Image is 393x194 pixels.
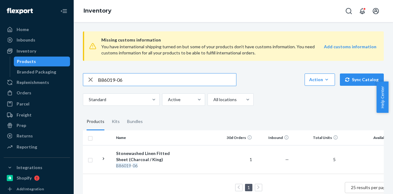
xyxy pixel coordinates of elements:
[351,185,388,190] span: 25 results per page
[112,113,120,130] div: Kits
[116,163,180,169] div: -
[4,46,70,56] a: Inventory
[84,7,111,14] a: Inventory
[133,163,138,168] em: 06
[17,175,32,181] div: Shopify
[356,5,368,17] button: Open notifications
[88,97,89,103] input: Standard
[17,69,56,75] div: Branded Packaging
[4,173,70,183] a: Shopify
[246,185,251,190] a: Page 1 is your current page
[14,67,70,77] a: Branded Packaging
[255,130,291,145] th: Inbound
[218,130,255,145] th: 30d Orders
[340,73,384,86] button: Sync Catalog
[17,79,49,85] div: Replenishments
[17,26,29,33] div: Home
[376,81,388,113] button: Help Center
[127,113,143,130] div: Bundles
[116,150,180,163] div: Stonewashed Linen Fitted Sheet (Charcoal / King)
[116,163,131,168] em: B86019
[4,88,70,98] a: Orders
[17,164,42,171] div: Integrations
[17,122,26,129] div: Prep
[17,112,32,118] div: Freight
[167,97,168,103] input: Active
[17,101,29,107] div: Parcel
[218,145,255,174] td: 1
[14,57,70,66] a: Products
[4,99,70,109] a: Parcel
[17,90,31,96] div: Orders
[331,157,338,162] span: 5
[305,73,335,86] button: Action
[101,36,376,44] span: Missing customs information
[285,157,289,162] span: —
[309,77,330,83] div: Action
[17,58,36,65] div: Products
[4,121,70,130] a: Prep
[87,113,104,130] div: Products
[7,8,33,14] img: Flexport logo
[4,110,70,120] a: Freight
[79,2,116,20] ol: breadcrumbs
[114,130,183,145] th: Name
[17,133,33,139] div: Returns
[17,37,35,43] div: Inbounds
[343,5,355,17] button: Open Search Box
[4,35,70,45] a: Inbounds
[101,44,321,56] div: You have international shipping turned on but some of your products don’t have customs informatio...
[17,144,37,150] div: Reporting
[58,5,70,17] button: Close Navigation
[17,186,44,192] div: Add Integration
[4,163,70,172] button: Integrations
[4,142,70,152] a: Reporting
[4,185,70,193] a: Add Integration
[4,131,70,141] a: Returns
[98,73,236,86] input: Search inventory by name or sku
[17,48,36,54] div: Inventory
[324,44,376,56] a: Add customs information
[4,25,70,34] a: Home
[4,77,70,87] a: Replenishments
[324,44,376,49] strong: Add customs information
[291,130,340,145] th: Total Units
[370,5,382,17] button: Open account menu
